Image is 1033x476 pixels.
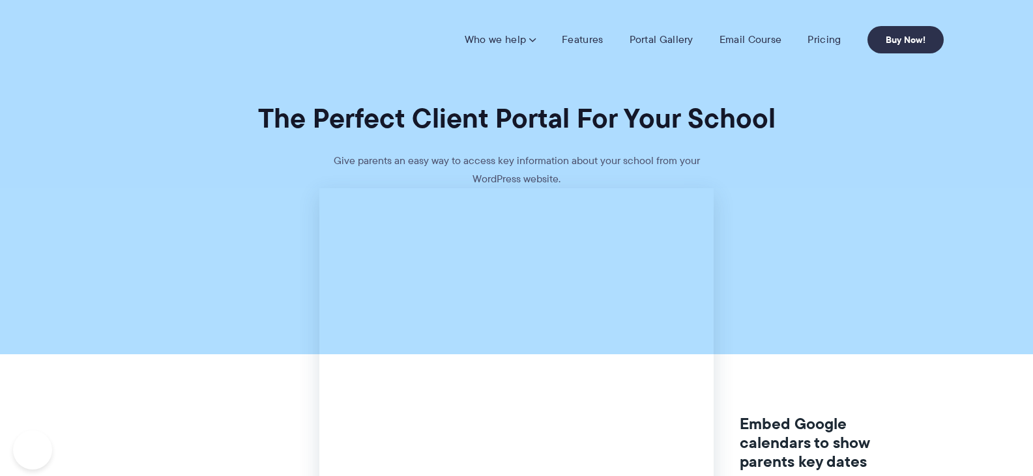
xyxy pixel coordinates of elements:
a: Buy Now! [867,26,944,53]
iframe: Toggle Customer Support [13,430,52,469]
a: Email Course [720,33,782,46]
a: Portal Gallery [630,33,693,46]
p: Give parents an easy way to access key information about your school from your WordPress website. [321,152,712,188]
a: Who we help [465,33,536,46]
a: Pricing [807,33,841,46]
h3: Embed Google calendars to show parents key dates [740,415,882,471]
a: Features [562,33,603,46]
